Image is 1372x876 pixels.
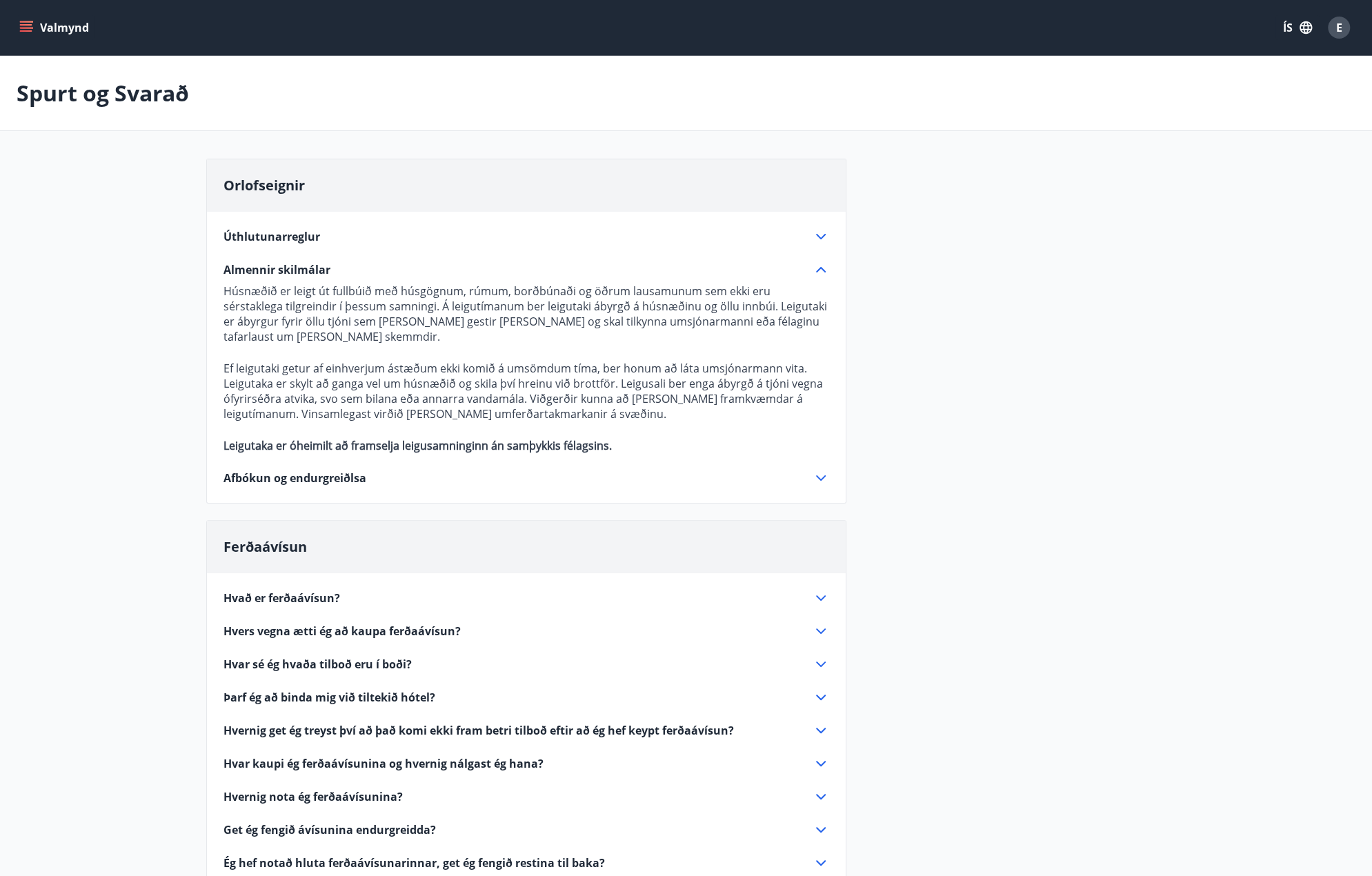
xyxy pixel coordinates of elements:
[223,229,320,244] span: Úthlutunarreglur
[1336,20,1342,35] span: E
[223,755,829,772] div: Hvar kaupi ég ferðaávísunina og hvernig nálgast ég hana?
[223,756,544,771] span: Hvar kaupi ég ferðaávísunina og hvernig nálgast ég hana?
[223,278,829,453] div: Almennir skilmálar
[223,228,829,245] div: Úthlutunarreglur
[223,690,435,705] span: Þarf ég að binda mig við tiltekið hótel?
[223,438,612,453] strong: Leigutaka er óheimilt að framselja leigusamninginn án samþykkis félagsins.
[223,689,829,706] div: Þarf ég að binda mig við tiltekið hótel?
[223,361,829,421] p: Ef leigutaki getur af einhverjum ástæðum ekki komið á umsömdum tíma, ber honum að láta umsjónarma...
[223,283,829,344] p: Húsnæðið er leigt út fullbúið með húsgögnum, rúmum, borðbúnaði og öðrum lausamunum sem ekki eru s...
[17,78,189,108] p: Spurt og Svarað
[223,470,829,486] div: Afbókun og endurgreiðlsa
[223,656,829,673] div: Hvar sé ég hvaða tilboð eru í boði?
[223,788,829,805] div: Hvernig nota ég ferðaávísunina?
[223,470,366,486] span: Afbókun og endurgreiðlsa
[223,657,412,672] span: Hvar sé ég hvaða tilboð eru í boði?
[223,590,829,606] div: Hvað er ferðaávísun?
[1275,15,1320,40] button: ÍS
[223,590,340,606] span: Hvað er ferðaávísun?
[223,855,829,871] div: Ég hef notað hluta ferðaávísunarinnar, get ég fengið restina til baka?
[223,822,829,838] div: Get ég fengið ávísunina endurgreidda?
[223,855,605,870] span: Ég hef notað hluta ferðaávísunarinnar, get ég fengið restina til baka?
[223,789,403,804] span: Hvernig nota ég ferðaávísunina?
[223,624,461,639] span: Hvers vegna ætti ég að kaupa ferðaávísun?
[17,15,95,40] button: menu
[223,722,829,739] div: Hvernig get ég treyst því að það komi ekki fram betri tilboð eftir að ég hef keypt ferðaávísun?
[223,261,829,278] div: Almennir skilmálar
[223,822,436,837] span: Get ég fengið ávísunina endurgreidda?
[1322,11,1355,44] button: E
[223,723,734,738] span: Hvernig get ég treyst því að það komi ekki fram betri tilboð eftir að ég hef keypt ferðaávísun?
[223,262,330,277] span: Almennir skilmálar
[223,537,307,556] span: Ferðaávísun
[223,623,829,639] div: Hvers vegna ætti ég að kaupa ferðaávísun?
[223,176,305,195] span: Orlofseignir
